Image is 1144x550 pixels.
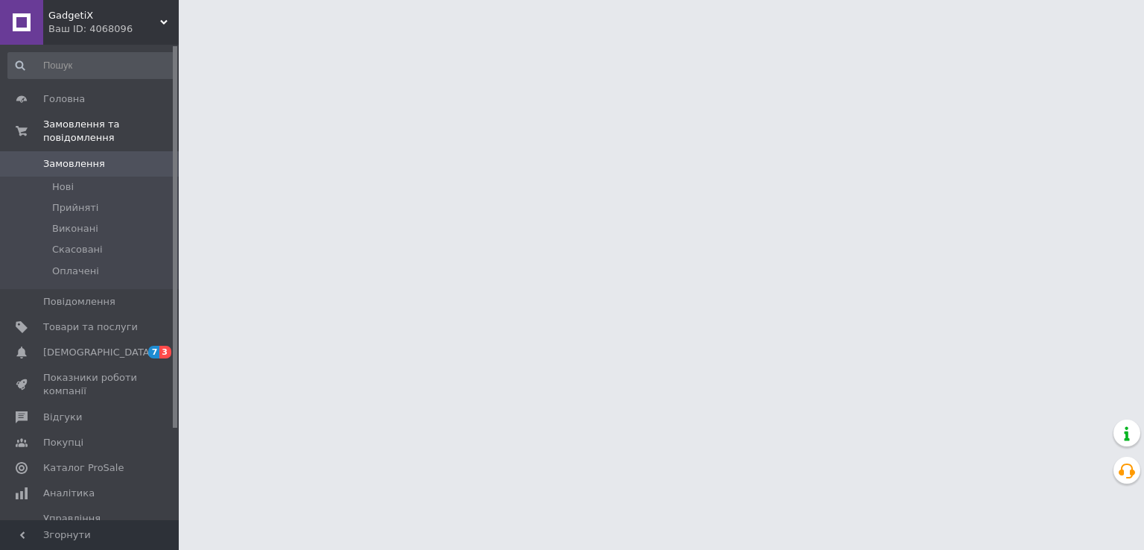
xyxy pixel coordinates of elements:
[43,411,82,424] span: Відгуки
[43,436,83,449] span: Покупці
[43,512,138,539] span: Управління сайтом
[43,346,153,359] span: [DEMOGRAPHIC_DATA]
[43,320,138,334] span: Товари та послуги
[43,295,115,309] span: Повідомлення
[52,265,99,278] span: Оплачені
[43,157,105,171] span: Замовлення
[7,52,176,79] input: Пошук
[43,487,95,500] span: Аналітика
[52,201,98,215] span: Прийняті
[43,371,138,398] span: Показники роботи компанії
[148,346,160,358] span: 7
[48,22,179,36] div: Ваш ID: 4068096
[43,461,124,475] span: Каталог ProSale
[52,243,103,256] span: Скасовані
[43,92,85,106] span: Головна
[159,346,171,358] span: 3
[48,9,160,22] span: GadgetiX
[52,180,74,194] span: Нові
[52,222,98,236] span: Виконані
[43,118,179,145] span: Замовлення та повідомлення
